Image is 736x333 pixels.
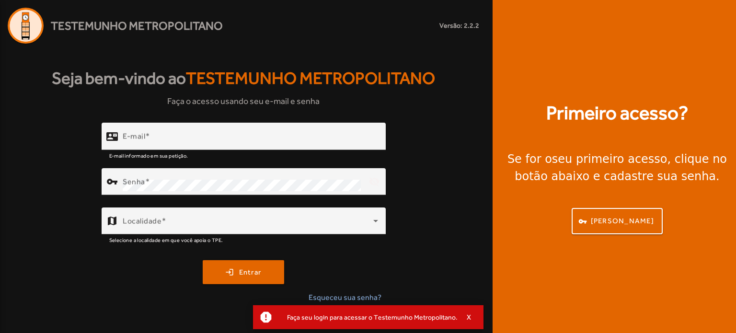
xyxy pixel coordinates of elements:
span: [PERSON_NAME] [591,216,654,227]
span: Esqueceu sua senha? [309,292,381,303]
span: Testemunho Metropolitano [51,17,223,34]
img: Logo Agenda [8,8,44,44]
strong: seu primeiro acesso [552,152,667,166]
mat-hint: Selecione a localidade em que você apoia o TPE. [109,234,223,245]
mat-icon: visibility_off [362,170,385,193]
span: Faça o acesso usando seu e-mail e senha [167,94,320,107]
button: Entrar [203,260,284,284]
strong: Seja bem-vindo ao [52,66,435,91]
div: Faça seu login para acessar o Testemunho Metropolitano. [279,310,458,324]
span: Testemunho Metropolitano [186,69,435,88]
div: Se for o , clique no botão abaixo e cadastre sua senha. [504,150,730,185]
button: X [458,313,482,322]
mat-icon: report [259,310,273,324]
mat-icon: map [106,215,118,227]
span: Entrar [239,267,262,278]
button: [PERSON_NAME] [572,208,663,234]
mat-icon: contact_mail [106,131,118,142]
mat-hint: E-mail informado em sua petição. [109,150,188,161]
span: X [467,313,471,322]
small: Versão: 2.2.2 [439,21,479,31]
mat-label: Localidade [123,217,161,226]
mat-label: E-mail [123,132,145,141]
mat-label: Senha [123,177,145,186]
mat-icon: vpn_key [106,176,118,187]
strong: Primeiro acesso? [546,99,688,127]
